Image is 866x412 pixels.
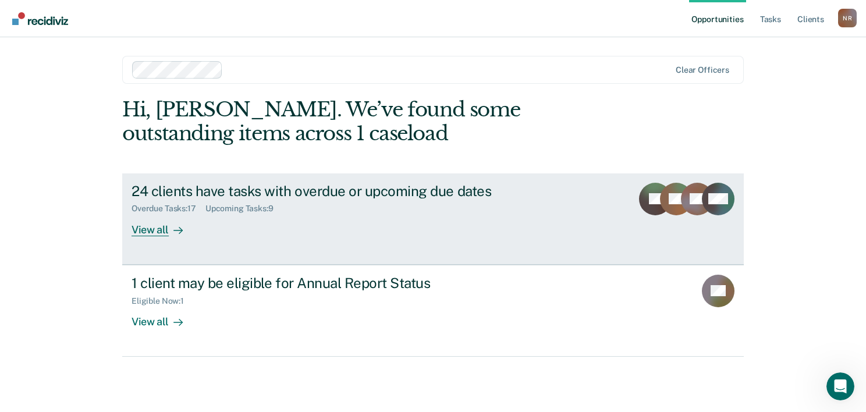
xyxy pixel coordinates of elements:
button: Profile dropdown button [838,9,857,27]
div: N R [838,9,857,27]
div: Overdue Tasks : 17 [132,204,205,214]
div: Clear officers [676,65,729,75]
img: Recidiviz [12,12,68,25]
div: Eligible Now : 1 [132,296,193,306]
div: Hi, [PERSON_NAME]. We’ve found some outstanding items across 1 caseload [122,98,619,145]
iframe: Intercom live chat [826,372,854,400]
div: 24 clients have tasks with overdue or upcoming due dates [132,183,540,200]
a: 24 clients have tasks with overdue or upcoming due datesOverdue Tasks:17Upcoming Tasks:9View all [122,173,744,265]
div: View all [132,306,197,328]
div: Upcoming Tasks : 9 [205,204,283,214]
a: 1 client may be eligible for Annual Report StatusEligible Now:1View all [122,265,744,357]
div: View all [132,214,197,236]
div: 1 client may be eligible for Annual Report Status [132,275,540,292]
